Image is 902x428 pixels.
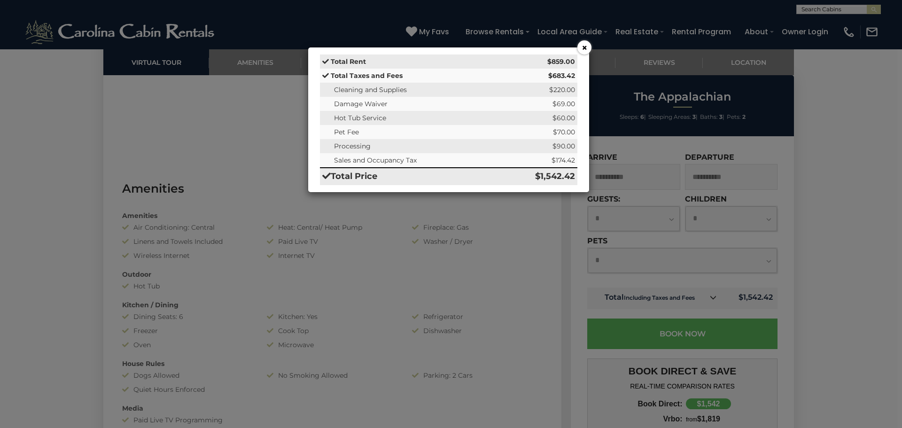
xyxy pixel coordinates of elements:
[320,168,498,185] td: Total Price
[498,139,577,153] td: $90.00
[498,125,577,139] td: $70.00
[331,71,403,80] strong: Total Taxes and Fees
[547,57,575,66] strong: $859.00
[331,57,366,66] strong: Total Rent
[498,153,577,168] td: $174.42
[334,142,371,150] span: Processing
[548,71,575,80] strong: $683.42
[334,86,407,94] span: Cleaning and Supplies
[498,83,577,97] td: $220.00
[334,114,386,122] span: Hot Tub Service
[498,97,577,111] td: $69.00
[334,100,388,108] span: Damage Waiver
[334,128,359,136] span: Pet Fee
[334,156,417,164] span: Sales and Occupancy Tax
[498,168,577,185] td: $1,542.42
[577,40,591,54] button: ×
[498,111,577,125] td: $60.00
